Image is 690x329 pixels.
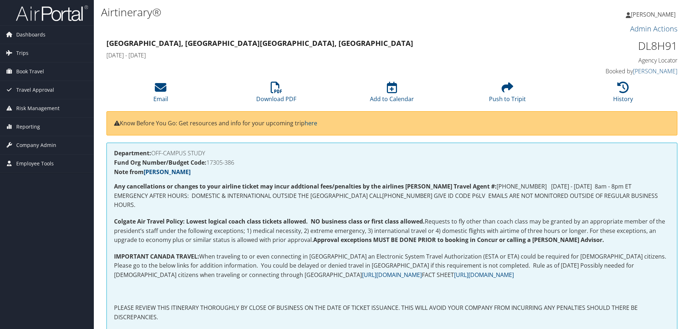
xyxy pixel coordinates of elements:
[16,62,44,81] span: Book Travel
[114,159,206,166] strong: Fund Org Number/Budget Code:
[114,168,191,176] strong: Note from
[633,67,677,75] a: [PERSON_NAME]
[630,24,677,34] a: Admin Actions
[305,119,317,127] a: here
[16,81,54,99] span: Travel Approval
[16,136,56,154] span: Company Admin
[16,118,40,136] span: Reporting
[543,38,677,53] h1: DL8H91
[16,5,88,22] img: airportal-logo.png
[114,119,670,128] p: Know Before You Go: Get resources and info for your upcoming trip
[106,51,532,59] h4: [DATE] - [DATE]
[16,44,29,62] span: Trips
[114,217,670,245] p: Requests to fly other than coach class may be granted by an appropriate member of the president’s...
[16,155,54,173] span: Employee Tools
[114,182,404,190] strong: Any cancellations or changes to your airline ticket may incur addtional fees/penalties by the air...
[106,38,413,48] strong: [GEOGRAPHIC_DATA], [GEOGRAPHIC_DATA] [GEOGRAPHIC_DATA], [GEOGRAPHIC_DATA]
[489,86,526,103] a: Push to Tripit
[626,4,683,25] a: [PERSON_NAME]
[16,26,45,44] span: Dashboards
[16,99,60,117] span: Risk Management
[101,5,489,20] h1: Airtinerary®
[114,252,199,260] strong: IMPORTANT CANADA TRAVEL:
[114,303,670,322] p: PLEASE REVIEW THIS ITINERARY THOROUGHLY BY CLOSE OF BUSINESS ON THE DATE OF TICKET ISSUANCE. THIS...
[114,149,151,157] strong: Department:
[454,271,514,279] a: [URL][DOMAIN_NAME]
[114,160,670,165] h4: 17305-386
[114,150,670,156] h4: OFF-CAMPUS STUDY
[144,168,191,176] a: [PERSON_NAME]
[370,86,414,103] a: Add to Calendar
[256,86,296,103] a: Download PDF
[543,56,677,64] h4: Agency Locator
[543,67,677,75] h4: Booked by
[613,86,633,103] a: History
[405,182,497,190] strong: [PERSON_NAME] Travel Agent #:
[114,182,670,210] p: [PHONE_NUMBER] [DATE] - [DATE] 8am - 8pm ET EMERGENCY AFTER HOURS: DOMESTIC & INTERNATIONAL OUTSI...
[631,10,676,18] span: [PERSON_NAME]
[114,217,425,225] strong: Colgate Air Travel Policy: Lowest logical coach class tickets allowed. NO business class or first...
[362,271,422,279] a: [URL][DOMAIN_NAME]
[313,236,604,244] strong: Approval exceptions MUST BE DONE PRIOR to booking in Concur or calling a [PERSON_NAME] Advisor.
[114,252,670,280] p: When traveling to or even connecting in [GEOGRAPHIC_DATA] an Electronic System Travel Authorizati...
[153,86,168,103] a: Email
